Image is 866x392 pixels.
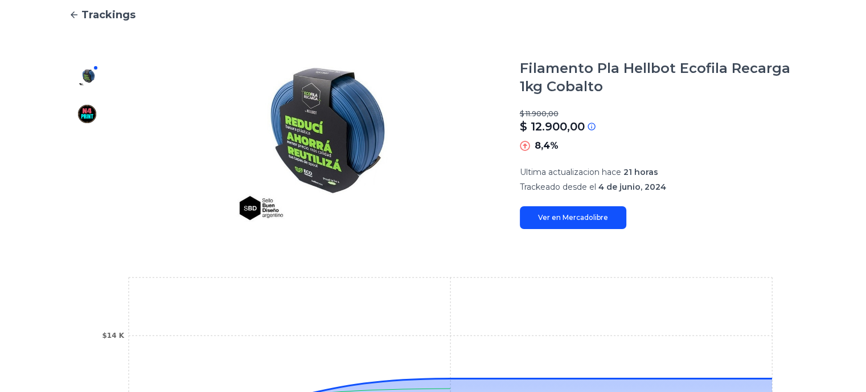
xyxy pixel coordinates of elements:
[102,332,124,340] tspan: $14 K
[78,105,96,123] img: Filamento Pla Hellbot Ecofila Recarga 1kg Cobalto
[520,206,626,229] a: Ver en Mercadolibre
[520,167,621,177] span: Ultima actualizacion hace
[81,7,136,23] span: Trackings
[69,7,798,23] a: Trackings
[520,182,596,192] span: Trackeado desde el
[598,182,666,192] span: 4 de junio, 2024
[128,59,497,229] img: Filamento Pla Hellbot Ecofila Recarga 1kg Cobalto
[520,109,798,119] p: $ 11.900,00
[78,68,96,87] img: Filamento Pla Hellbot Ecofila Recarga 1kg Cobalto
[623,167,658,177] span: 21 horas
[520,119,585,134] p: $ 12.900,00
[535,139,559,153] p: 8,4%
[520,59,798,96] h1: Filamento Pla Hellbot Ecofila Recarga 1kg Cobalto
